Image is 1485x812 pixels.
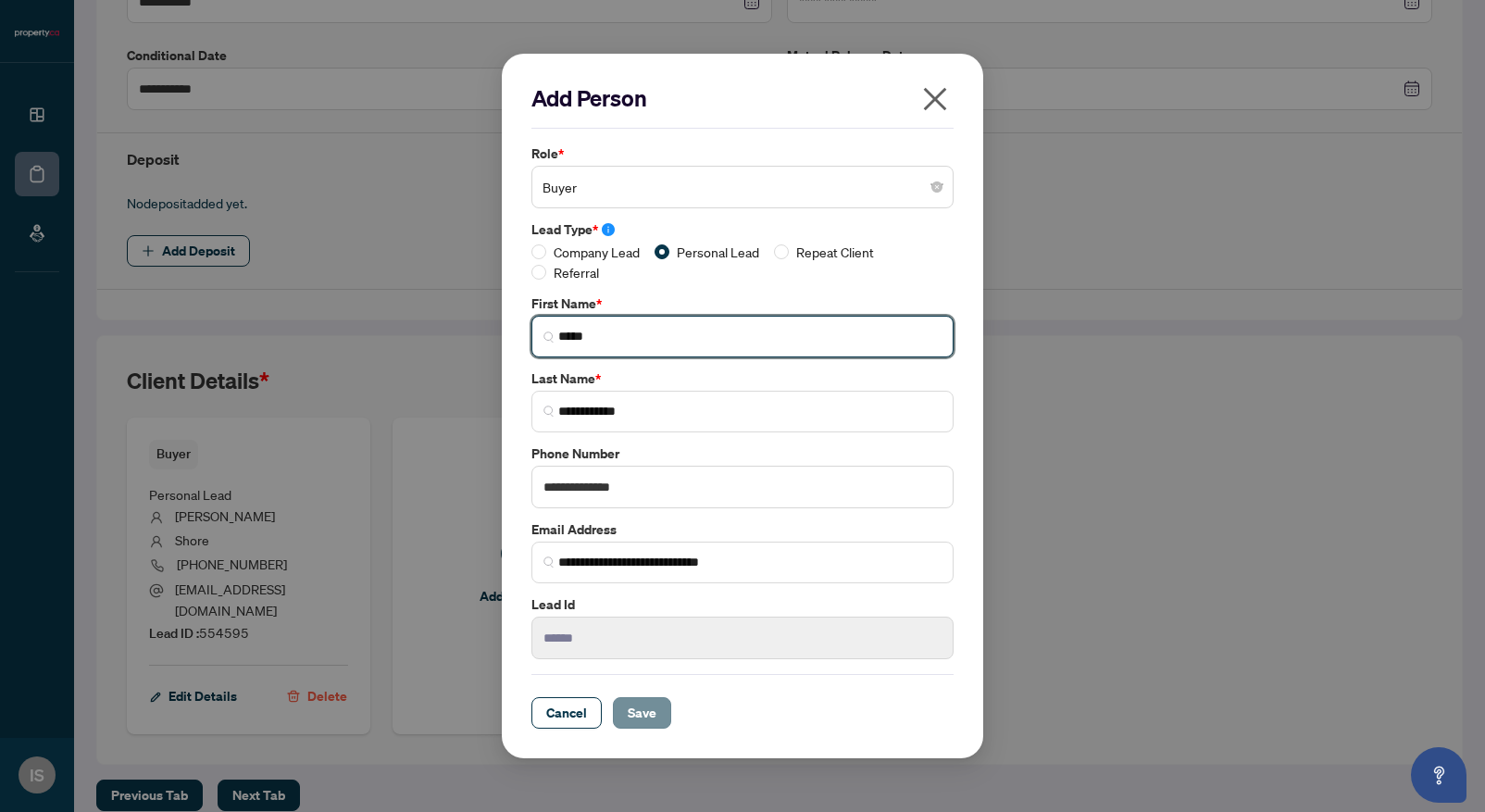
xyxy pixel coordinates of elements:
span: Referral [546,262,606,282]
img: search_icon [543,556,555,568]
span: close-circle [931,181,942,193]
label: Email Address [531,519,954,540]
span: Buyer [543,169,942,205]
label: First Name [531,294,954,314]
span: info-circle [602,223,615,236]
label: Lead Id [531,594,954,615]
label: Lead Type [531,219,954,240]
label: Last Name [531,369,954,389]
span: Cancel [546,698,587,728]
label: Phone Number [531,443,954,464]
button: Cancel [531,697,602,729]
label: Role [531,144,954,164]
span: Personal Lead [669,242,767,262]
button: Save [613,697,671,729]
span: close [920,84,950,114]
img: search_icon [543,331,555,343]
span: Save [628,698,656,728]
h2: Add Person [531,83,954,113]
img: search_icon [543,406,555,417]
span: Company Lead [546,242,647,262]
span: Repeat Client [789,242,881,262]
button: Open asap [1411,747,1466,803]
